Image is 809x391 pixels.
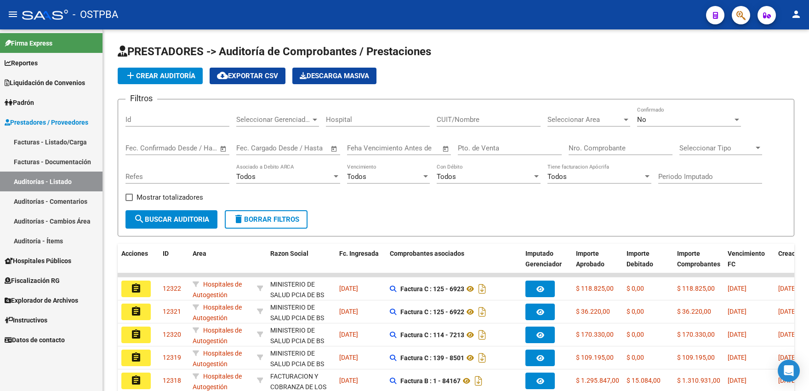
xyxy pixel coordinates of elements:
span: 12322 [163,285,181,292]
span: Hospitales de Autogestión [193,304,242,322]
span: Fiscalización RG [5,276,60,286]
span: Todos [437,172,456,181]
span: Datos de contacto [5,335,65,345]
span: $ 170.330,00 [677,331,715,338]
span: Crear Auditoría [125,72,195,80]
datatable-header-cell: Fc. Ingresada [336,244,386,284]
span: $ 170.330,00 [576,331,614,338]
button: Exportar CSV [210,68,285,84]
i: Descargar documento [476,305,488,319]
div: MINISTERIO DE SALUD PCIA DE BS AS [270,302,332,333]
span: $ 1.295.847,00 [576,377,619,384]
datatable-header-cell: Acciones [118,244,159,284]
div: - 30715497456 [270,371,332,391]
span: [DATE] [728,377,746,384]
span: No [637,115,646,124]
span: Exportar CSV [217,72,278,80]
datatable-header-cell: Imputado Gerenciador [522,244,572,284]
span: Seleccionar Area [547,115,622,124]
button: Crear Auditoría [118,68,203,84]
span: [DATE] [778,331,797,338]
div: MINISTERIO DE SALUD PCIA DE BS AS [270,325,332,356]
span: Hospitales de Autogestión [193,350,242,368]
span: Hospitales de Autogestión [193,281,242,299]
app-download-masive: Descarga masiva de comprobantes (adjuntos) [292,68,376,84]
mat-icon: assignment [131,329,142,340]
div: - 30626983398 [270,279,332,299]
span: [DATE] [339,308,358,315]
mat-icon: assignment [131,306,142,317]
span: [DATE] [339,285,358,292]
input: End date [164,144,208,152]
mat-icon: delete [233,213,244,224]
span: Reportes [5,58,38,68]
input: End date [274,144,319,152]
span: Razon Social [270,250,308,257]
span: $ 0,00 [627,331,644,338]
span: Acciones [121,250,148,257]
span: Mostrar totalizadores [137,192,203,203]
span: Todos [236,172,256,181]
button: Buscar Auditoria [125,210,217,229]
datatable-header-cell: ID [159,244,189,284]
span: Importe Comprobantes [677,250,720,268]
span: [DATE] [339,354,358,361]
span: $ 0,00 [627,308,644,315]
mat-icon: cloud_download [217,70,228,81]
span: ID [163,250,169,257]
span: - OSTPBA [73,5,118,25]
span: $ 0,00 [627,354,644,361]
span: [DATE] [339,377,358,384]
span: [DATE] [728,331,746,338]
span: Hospitales Públicos [5,256,71,266]
span: 12320 [163,331,181,338]
span: Hospitales de Autogestión [193,373,242,391]
span: [DATE] [339,331,358,338]
button: Borrar Filtros [225,210,308,229]
span: [DATE] [728,354,746,361]
span: Importe Debitado [627,250,653,268]
mat-icon: add [125,70,136,81]
strong: Factura C : 139 - 8501 [400,354,464,362]
datatable-header-cell: Importe Aprobado [572,244,623,284]
datatable-header-cell: Vencimiento FC [724,244,775,284]
div: - 30626983398 [270,302,332,322]
span: [DATE] [778,354,797,361]
span: Fc. Ingresada [339,250,379,257]
button: Open calendar [329,144,340,154]
span: Importe Aprobado [576,250,604,268]
span: $ 1.310.931,00 [677,377,720,384]
span: Descarga Masiva [300,72,369,80]
div: MINISTERIO DE SALUD PCIA DE BS AS [270,279,332,310]
div: - 30626983398 [270,325,332,345]
span: Hospitales de Autogestión [193,327,242,345]
span: Todos [547,172,567,181]
i: Descargar documento [476,351,488,365]
span: [DATE] [728,308,746,315]
datatable-header-cell: Area [189,244,253,284]
button: Open calendar [218,144,229,154]
div: MINISTERIO DE SALUD PCIA DE BS AS [270,348,332,379]
span: Liquidación de Convenios [5,78,85,88]
span: Instructivos [5,315,47,325]
i: Descargar documento [473,374,484,388]
span: Area [193,250,206,257]
span: 12321 [163,308,181,315]
span: $ 118.825,00 [677,285,715,292]
span: $ 36.220,00 [677,308,711,315]
span: $ 0,00 [627,285,644,292]
mat-icon: assignment [131,283,142,294]
input: Start date [125,144,155,152]
mat-icon: menu [7,9,18,20]
span: Borrar Filtros [233,215,299,224]
datatable-header-cell: Importe Comprobantes [673,244,724,284]
span: $ 118.825,00 [576,285,614,292]
span: 12318 [163,377,181,384]
mat-icon: assignment [131,375,142,386]
input: Start date [236,144,266,152]
span: Seleccionar Tipo [679,144,754,152]
span: $ 36.220,00 [576,308,610,315]
strong: Factura B : 1 - 84167 [400,377,461,385]
strong: Factura C : 125 - 6922 [400,308,464,316]
i: Descargar documento [476,282,488,296]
